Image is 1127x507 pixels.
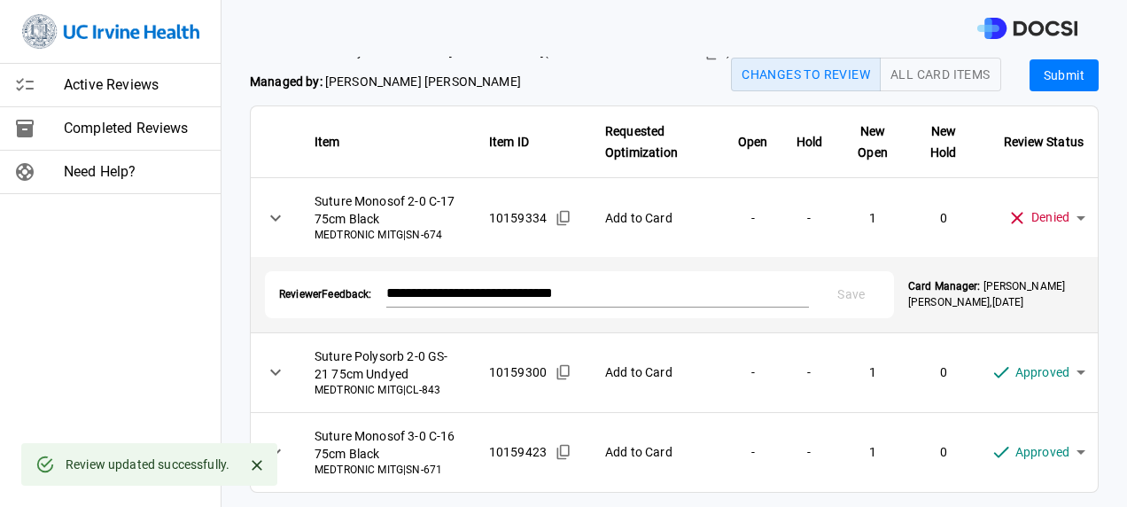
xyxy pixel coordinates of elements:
[797,135,823,149] strong: Hold
[1004,135,1084,149] strong: Review Status
[782,332,837,412] td: -
[489,363,547,381] span: 10159300
[22,14,199,49] img: Site Logo
[908,280,980,292] strong: Card Manager:
[550,439,577,465] button: Copied!
[731,58,881,91] button: Changes to Review
[1031,207,1069,228] span: Denied
[591,332,724,412] td: Add to Card
[909,332,978,412] td: 0
[250,73,731,91] span: [PERSON_NAME] [PERSON_NAME]
[489,135,529,149] strong: Item ID
[489,443,547,461] span: 10159423
[315,463,461,478] span: MEDTRONIC MITG | SN-671
[836,178,909,258] td: 1
[836,332,909,412] td: 1
[724,332,782,412] td: -
[279,287,372,302] span: Reviewer Feedback:
[64,118,206,139] span: Completed Reviews
[64,74,206,96] span: Active Reviews
[738,135,768,149] strong: Open
[858,124,888,160] strong: New Open
[880,58,1001,91] button: All Card Items
[489,209,547,227] span: 10159334
[930,124,957,160] strong: New Hold
[244,452,270,479] button: Close
[250,74,323,89] strong: Managed by:
[605,124,678,160] strong: Requested Optimization
[1015,363,1069,383] span: Approved
[66,448,229,480] div: Review updated successfully.
[909,412,978,492] td: 0
[908,278,1084,310] p: [PERSON_NAME] [PERSON_NAME] , [DATE]
[724,178,782,258] td: -
[550,205,577,231] button: Copied!
[909,178,978,258] td: 0
[782,412,837,492] td: -
[782,178,837,258] td: -
[315,383,461,398] span: MEDTRONIC MITG | CL-843
[250,44,280,58] strong: Card:
[591,412,724,492] td: Add to Card
[591,178,724,258] td: Add to Card
[1015,442,1069,463] span: Approved
[315,135,340,149] strong: Item
[724,412,782,492] td: -
[315,347,461,383] span: Suture Polysorb 2-0 GS-21 75cm Undyed
[64,161,206,183] span: Need Help?
[315,427,461,463] span: Suture Monosof 3-0 C-16 75cm Black
[550,359,577,386] button: Copied!
[977,18,1077,40] img: DOCSI Logo
[1030,59,1099,92] button: Submit
[315,228,461,243] span: MEDTRONIC MITG | SN-674
[836,412,909,492] td: 1
[315,192,461,228] span: Suture Monosof 2-0 C-17 75cm Black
